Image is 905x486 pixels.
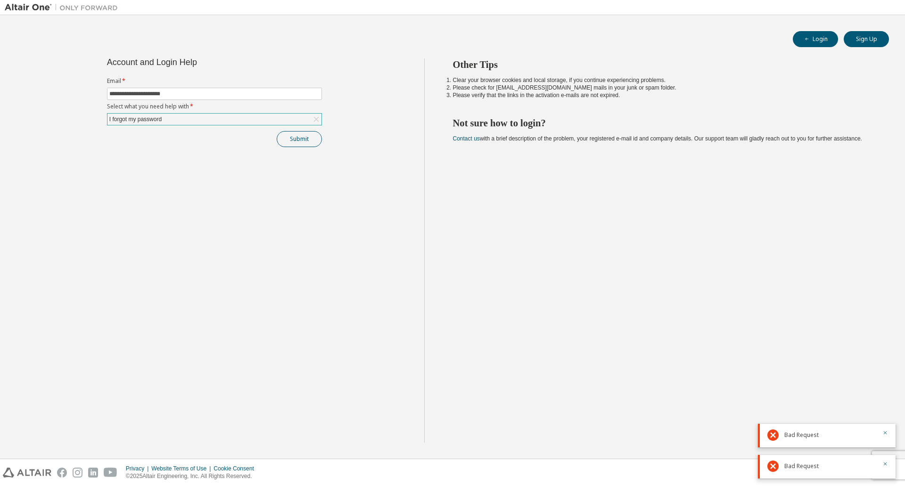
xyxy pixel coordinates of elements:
[784,431,819,439] span: Bad Request
[107,77,322,85] label: Email
[453,58,872,71] h2: Other Tips
[126,465,151,472] div: Privacy
[453,84,872,91] li: Please check for [EMAIL_ADDRESS][DOMAIN_NAME] mails in your junk or spam folder.
[5,3,123,12] img: Altair One
[88,468,98,478] img: linkedin.svg
[453,135,862,142] span: with a brief description of the problem, your registered e-mail id and company details. Our suppo...
[104,468,117,478] img: youtube.svg
[793,31,838,47] button: Login
[126,472,260,480] p: © 2025 Altair Engineering, Inc. All Rights Reserved.
[844,31,889,47] button: Sign Up
[277,131,322,147] button: Submit
[453,91,872,99] li: Please verify that the links in the activation e-mails are not expired.
[107,114,321,125] div: I forgot my password
[107,58,279,66] div: Account and Login Help
[453,117,872,129] h2: Not sure how to login?
[3,468,51,478] img: altair_logo.svg
[151,465,214,472] div: Website Terms of Use
[214,465,259,472] div: Cookie Consent
[57,468,67,478] img: facebook.svg
[453,135,480,142] a: Contact us
[453,76,872,84] li: Clear your browser cookies and local storage, if you continue experiencing problems.
[73,468,82,478] img: instagram.svg
[784,462,819,470] span: Bad Request
[108,114,163,124] div: I forgot my password
[107,103,322,110] label: Select what you need help with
